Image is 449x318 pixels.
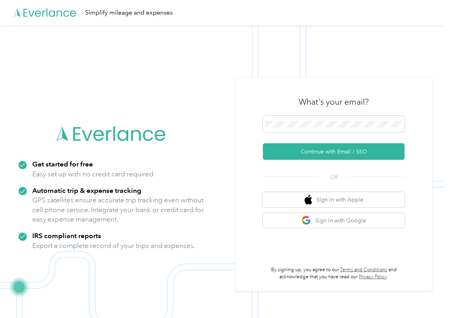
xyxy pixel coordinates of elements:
span: OR [320,173,347,181]
img: apple logo [305,195,312,205]
p: By signing up, you agree to our and acknowledge that you have read our . [263,266,405,280]
button: apple logoSign in with Apple [263,192,405,207]
img: google logo [301,216,311,226]
p: Easy set up with no credit card required [32,169,153,179]
p: Export a complete record of your trips and expenses. [32,241,195,251]
div: Simplify mileage and expenses [85,8,173,18]
strong: IRS compliant reports [32,231,101,240]
button: Continue with Email / SSO [263,143,405,160]
p: GPS satellites ensure accurate trip tracking even without cell phone service. Integrate your bank... [32,195,204,224]
iframe: Everlance-gr Chat Button Frame [405,274,449,318]
strong: Get started for free [32,160,93,168]
a: Terms and Conditions [340,267,387,273]
h3: What's your email? [299,96,369,107]
button: google logoSign in with Google [263,213,405,228]
a: Privacy Policy [359,274,387,280]
strong: Automatic trip & expense tracking [32,186,141,194]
